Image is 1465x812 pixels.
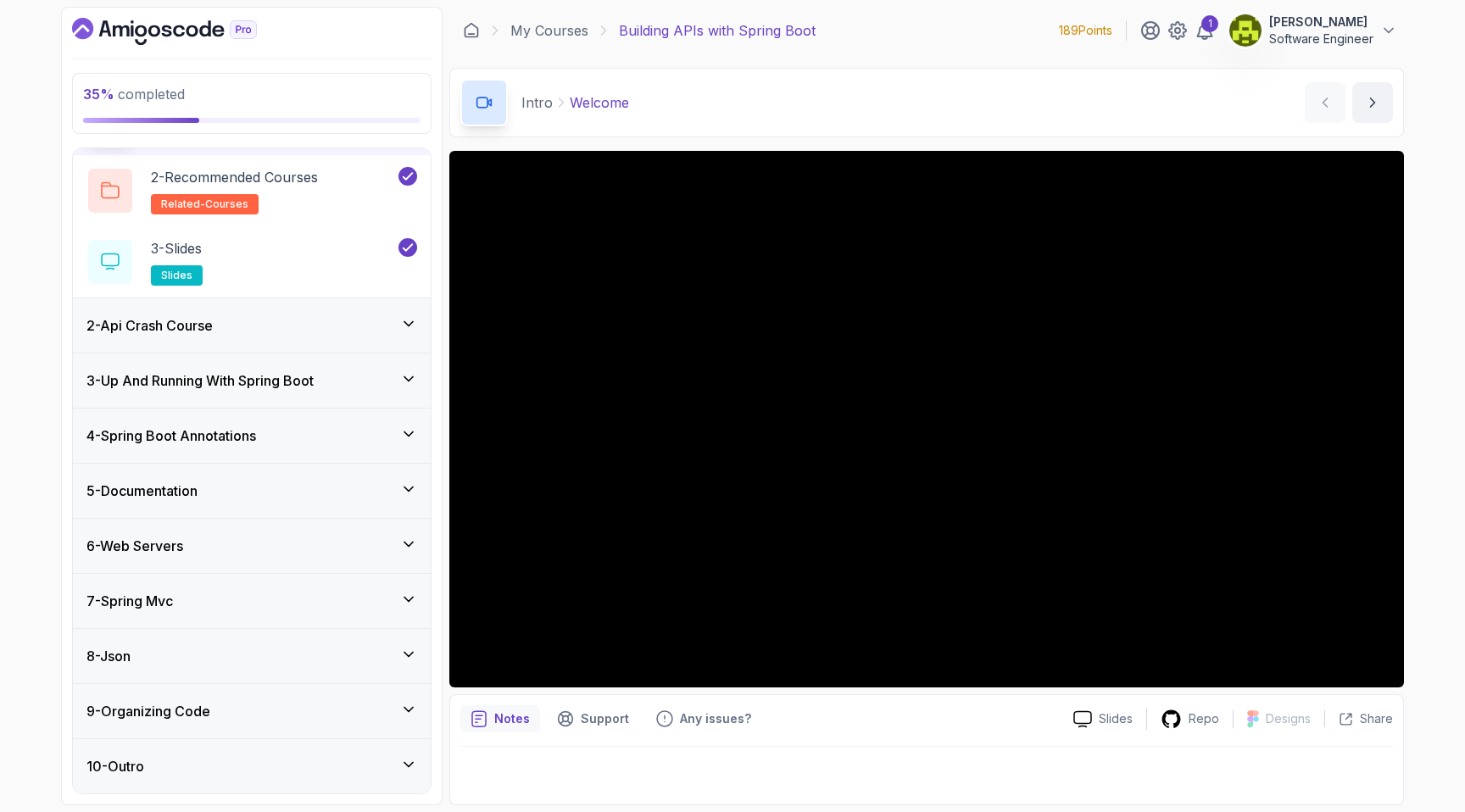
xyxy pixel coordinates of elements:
p: Slides [1099,710,1133,727]
iframe: 1 - Hi [449,151,1404,687]
p: Notes [494,710,530,727]
p: Software Engineer [1269,31,1373,47]
button: 10-Outro [73,739,431,793]
h3: 9 - Organizing Code [86,701,210,721]
button: 3-Up And Running With Spring Boot [73,353,431,408]
a: Repo [1147,709,1233,730]
p: Intro [521,92,553,113]
button: next content [1352,82,1393,123]
button: 2-Api Crash Course [73,298,431,353]
h3: 4 - Spring Boot Annotations [86,425,256,446]
p: Any issues? [680,710,751,727]
h3: 5 - Documentation [86,481,198,501]
a: Dashboard [463,22,480,39]
p: 3 - Slides [151,238,202,259]
p: Repo [1189,710,1219,727]
h3: 2 - Api Crash Course [86,315,213,336]
p: 189 Points [1059,22,1112,39]
p: Designs [1266,710,1311,727]
a: 1 [1195,20,1215,41]
span: related-courses [161,197,248,211]
a: My Courses [510,20,588,41]
p: Welcome [570,92,629,113]
a: Slides [1060,710,1146,728]
button: 4-Spring Boot Annotations [73,409,431,463]
h3: 8 - Json [86,646,131,666]
button: 5-Documentation [73,464,431,518]
button: previous content [1305,82,1345,123]
button: 6-Web Servers [73,519,431,573]
a: Dashboard [72,18,296,45]
button: Support button [547,705,639,732]
span: slides [161,269,192,282]
p: [PERSON_NAME] [1269,14,1373,31]
div: 1 [1201,15,1218,32]
button: 9-Organizing Code [73,684,431,738]
h3: 7 - Spring Mvc [86,591,173,611]
h3: 10 - Outro [86,756,144,776]
button: 3-Slidesslides [86,238,417,286]
button: notes button [460,705,540,732]
button: Feedback button [646,705,761,732]
span: 35 % [83,86,114,103]
p: Building APIs with Spring Boot [619,20,816,41]
img: user profile image [1229,14,1262,47]
p: Share [1360,710,1393,727]
h3: 6 - Web Servers [86,536,183,556]
button: Share [1324,710,1393,727]
h3: 3 - Up And Running With Spring Boot [86,370,314,391]
button: 8-Json [73,629,431,683]
p: 2 - Recommended Courses [151,167,318,187]
button: 7-Spring Mvc [73,574,431,628]
button: user profile image[PERSON_NAME]Software Engineer [1228,14,1397,47]
span: completed [83,86,185,103]
p: Support [581,710,629,727]
button: 2-Recommended Coursesrelated-courses [86,167,417,214]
